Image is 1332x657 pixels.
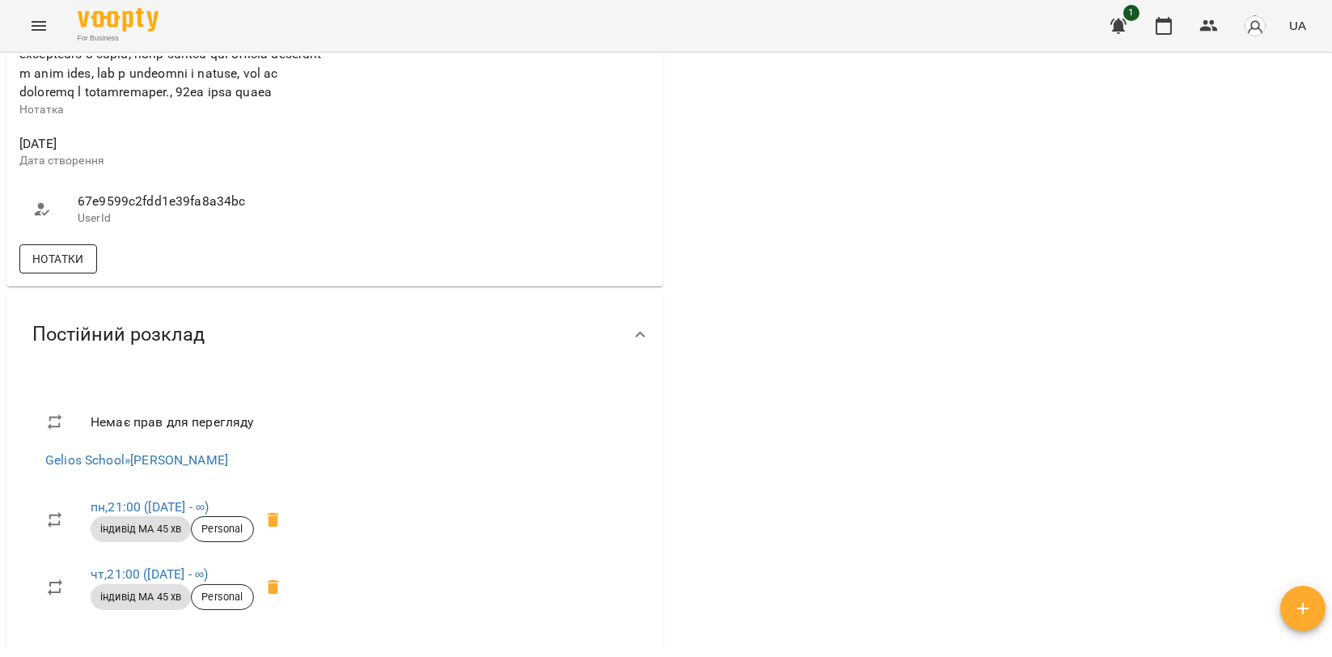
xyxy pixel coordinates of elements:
[78,8,159,32] img: Voopty Logo
[19,102,332,118] p: Нотатка
[19,134,332,154] span: [DATE]
[19,244,97,273] button: Нотатки
[254,501,293,540] span: Видалити приватний урок Мойсук Надія пн 21:00 клієнта Нікіта Шепель
[45,452,228,468] a: Gelios School»[PERSON_NAME]
[78,210,319,227] p: UserId
[91,499,209,515] a: пн,21:00 ([DATE] - ∞)
[1244,15,1266,37] img: avatar_s.png
[254,568,293,607] span: Видалити приватний урок Мойсук Надія чт 21:00 клієнта Нікіта Шепель
[91,566,208,582] a: чт,21:00 ([DATE] - ∞)
[32,249,84,269] span: Нотатки
[1123,5,1140,21] span: 1
[192,522,252,536] span: Personal
[91,590,191,604] span: індивід МА 45 хв
[19,6,58,45] button: Menu
[91,413,292,432] span: Немає прав для перегляду
[78,33,159,44] span: For Business
[19,153,332,169] p: Дата створення
[6,293,663,376] div: Постійний розклад
[192,590,252,604] span: Personal
[1289,17,1306,34] span: UA
[91,522,191,536] span: індивід МА 45 хв
[32,322,205,347] span: Постійний розклад
[78,192,319,211] span: 67e9599c2fdd1e39fa8a34bc
[1283,11,1313,40] button: UA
